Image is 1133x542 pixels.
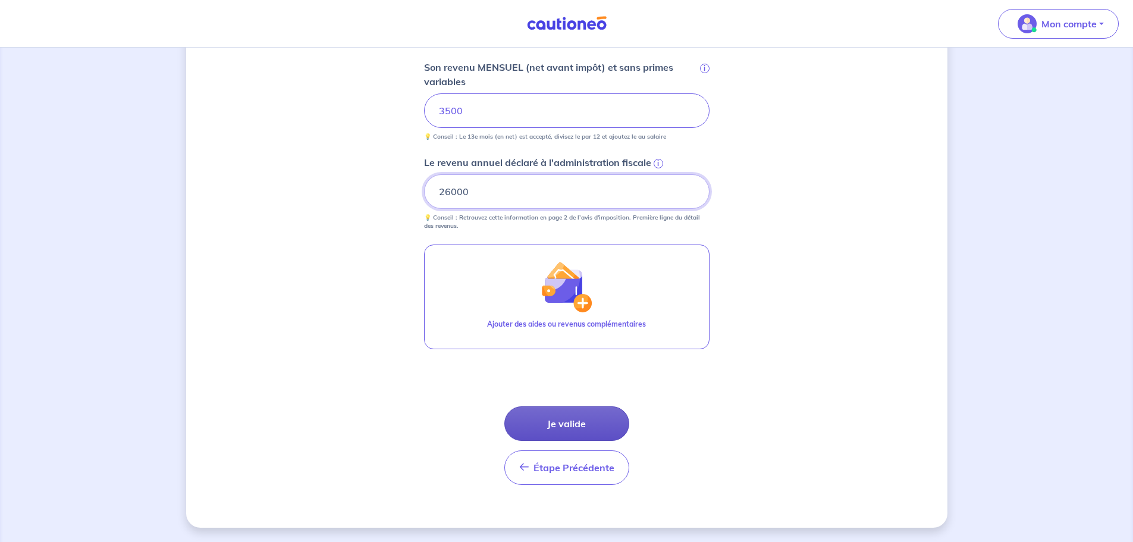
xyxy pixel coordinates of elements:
[1018,14,1037,33] img: illu_account_valid_menu.svg
[533,462,614,474] span: Étape Précédente
[700,64,710,73] span: i
[522,16,611,31] img: Cautioneo
[487,319,646,330] p: Ajouter des aides ou revenus complémentaires
[504,406,629,441] button: Je valide
[424,93,710,128] input: Ex : 1 500 € net/mois
[424,214,710,230] p: 💡 Conseil : Retrouvez cette information en page 2 de l’avis d'imposition. Première ligne du détai...
[541,261,592,312] img: illu_wallet.svg
[424,155,651,170] p: Le revenu annuel déclaré à l'administration fiscale
[654,159,663,168] span: i
[1041,17,1097,31] p: Mon compte
[424,133,666,141] p: 💡 Conseil : Le 13e mois (en net) est accepté, divisez le par 12 et ajoutez le au salaire
[424,174,710,209] input: 20000€
[424,245,710,349] button: illu_wallet.svgAjouter des aides ou revenus complémentaires
[998,9,1119,39] button: illu_account_valid_menu.svgMon compte
[424,60,698,89] p: Son revenu MENSUEL (net avant impôt) et sans primes variables
[504,450,629,485] button: Étape Précédente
